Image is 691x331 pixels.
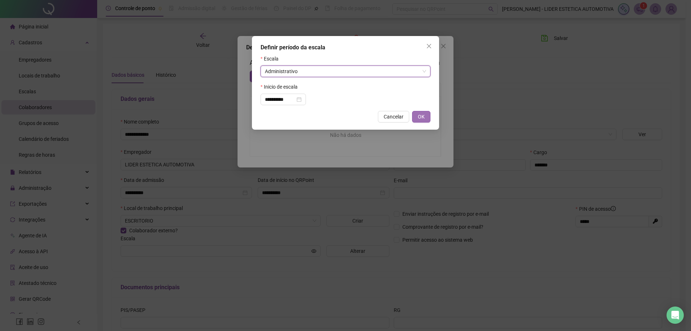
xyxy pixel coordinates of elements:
span: OK [418,113,425,121]
label: Escala [261,55,283,63]
span: Cancelar [384,113,403,121]
button: Close [423,40,435,52]
span: Administrativo [265,66,426,77]
div: Open Intercom Messenger [667,307,684,324]
div: Definir período da escala [261,43,430,52]
button: Cancelar [378,111,409,122]
button: OK [412,111,430,122]
label: Inicio de escala [261,83,302,91]
span: close [426,43,432,49]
